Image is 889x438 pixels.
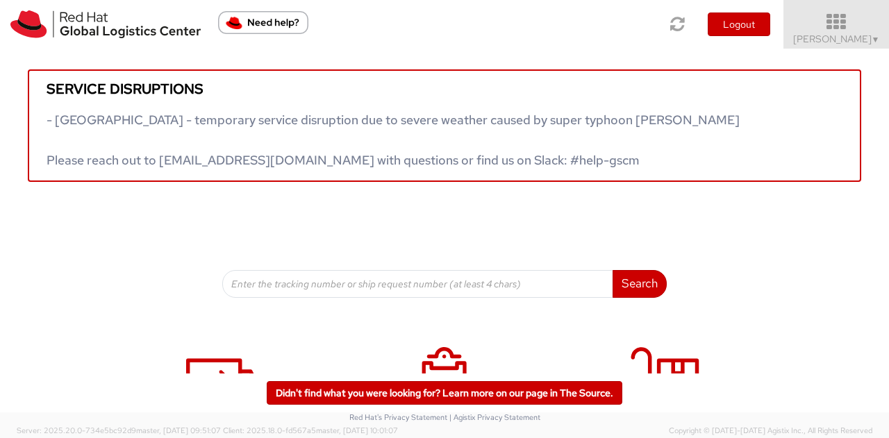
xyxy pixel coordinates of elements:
input: Enter the tracking number or ship request number (at least 4 chars) [222,270,613,298]
button: Need help? [218,11,308,34]
span: Client: 2025.18.0-fd567a5 [223,426,398,435]
span: Server: 2025.20.0-734e5bc92d9 [17,426,221,435]
h5: Service disruptions [47,81,842,96]
button: Logout [708,12,770,36]
span: ▼ [872,34,880,45]
span: [PERSON_NAME] [793,33,880,45]
span: Copyright © [DATE]-[DATE] Agistix Inc., All Rights Reserved [669,426,872,437]
span: master, [DATE] 09:51:07 [136,426,221,435]
a: Didn't find what you were looking for? Learn more on our page in The Source. [267,381,622,405]
img: rh-logistics-00dfa346123c4ec078e1.svg [10,10,201,38]
a: | Agistix Privacy Statement [449,412,540,422]
span: - [GEOGRAPHIC_DATA] - temporary service disruption due to severe weather caused by super typhoon ... [47,112,740,168]
a: Red Hat's Privacy Statement [349,412,447,422]
span: master, [DATE] 10:01:07 [316,426,398,435]
a: Service disruptions - [GEOGRAPHIC_DATA] - temporary service disruption due to severe weather caus... [28,69,861,182]
button: Search [613,270,667,298]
